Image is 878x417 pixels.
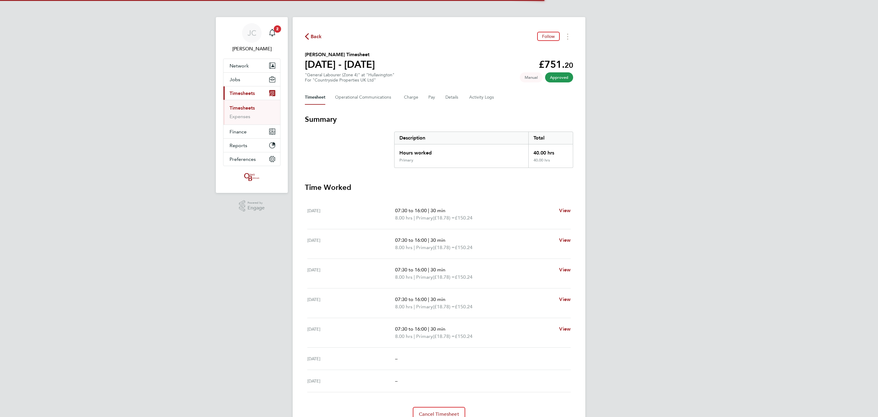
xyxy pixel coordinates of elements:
[528,132,573,144] div: Total
[395,208,427,213] span: 07:30 to 16:00
[416,244,433,251] span: Primary
[395,267,427,273] span: 07:30 to 16:00
[414,245,415,250] span: |
[428,237,429,243] span: |
[307,325,395,340] div: [DATE]
[395,215,412,221] span: 8.00 hrs
[414,215,415,221] span: |
[559,296,571,302] span: View
[428,296,429,302] span: |
[395,245,412,250] span: 8.00 hrs
[430,296,445,302] span: 30 min
[307,207,395,222] div: [DATE]
[307,296,395,310] div: [DATE]
[430,237,445,243] span: 30 min
[305,114,573,124] h3: Summary
[559,237,571,243] span: View
[399,158,413,163] div: Primary
[230,63,249,69] span: Network
[223,59,280,72] button: Network
[335,90,394,105] button: Operational Communications
[559,266,571,274] a: View
[428,326,429,332] span: |
[433,245,455,250] span: (£18.78) =
[305,51,375,58] h2: [PERSON_NAME] Timesheet
[562,32,573,41] button: Timesheets Menu
[307,377,395,385] div: [DATE]
[455,245,473,250] span: £150.24
[559,207,571,214] a: View
[537,32,560,41] button: Follow
[559,208,571,213] span: View
[433,333,455,339] span: (£18.78) =
[223,139,280,152] button: Reports
[414,333,415,339] span: |
[305,78,394,83] div: For "Countryside Properties UK Ltd"
[395,296,427,302] span: 07:30 to 16:00
[230,143,247,148] span: Reports
[395,333,412,339] span: 8.00 hrs
[404,90,419,105] button: Charge
[559,296,571,303] a: View
[395,274,412,280] span: 8.00 hrs
[305,33,322,40] button: Back
[528,144,573,158] div: 40.00 hrs
[243,172,261,182] img: oneillandbrennan-logo-retina.png
[559,237,571,244] a: View
[433,274,455,280] span: (£18.78) =
[311,33,322,40] span: Back
[230,77,240,82] span: Jobs
[433,215,455,221] span: (£18.78) =
[248,200,265,205] span: Powered by
[248,205,265,211] span: Engage
[416,274,433,281] span: Primary
[455,274,473,280] span: £150.24
[414,304,415,310] span: |
[428,267,429,273] span: |
[430,208,445,213] span: 30 min
[305,58,375,71] h1: [DATE] - [DATE]
[248,29,256,37] span: JC
[414,274,415,280] span: |
[305,72,394,83] div: "General Labourer (Zone 4)" at "Hullavington"
[416,214,433,222] span: Primary
[416,333,433,340] span: Primary
[455,304,473,310] span: £150.24
[230,105,255,111] a: Timesheets
[416,303,433,310] span: Primary
[545,72,573,82] span: This timesheet has been approved.
[223,152,280,166] button: Preferences
[455,333,473,339] span: £150.24
[528,158,573,168] div: 40.00 hrs
[455,215,473,221] span: £150.24
[469,90,495,105] button: Activity Logs
[266,23,278,43] a: 2
[307,237,395,251] div: [DATE]
[223,86,280,100] button: Timesheets
[230,114,250,119] a: Expenses
[395,356,398,361] span: –
[230,156,256,162] span: Preferences
[559,325,571,333] a: View
[565,61,573,70] span: 20
[433,304,455,310] span: (£18.78) =
[559,326,571,332] span: View
[223,45,280,53] span: James Crawley
[230,90,255,96] span: Timesheets
[307,266,395,281] div: [DATE]
[520,72,543,82] span: This timesheet was manually created.
[274,25,281,33] span: 2
[230,129,247,135] span: Finance
[223,23,280,53] a: JC[PERSON_NAME]
[395,378,398,384] span: –
[223,100,280,125] div: Timesheets
[445,90,459,105] button: Details
[430,267,445,273] span: 30 min
[559,267,571,273] span: View
[394,132,573,168] div: Summary
[395,326,427,332] span: 07:30 to 16:00
[395,304,412,310] span: 8.00 hrs
[395,237,427,243] span: 07:30 to 16:00
[428,90,436,105] button: Pay
[223,73,280,86] button: Jobs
